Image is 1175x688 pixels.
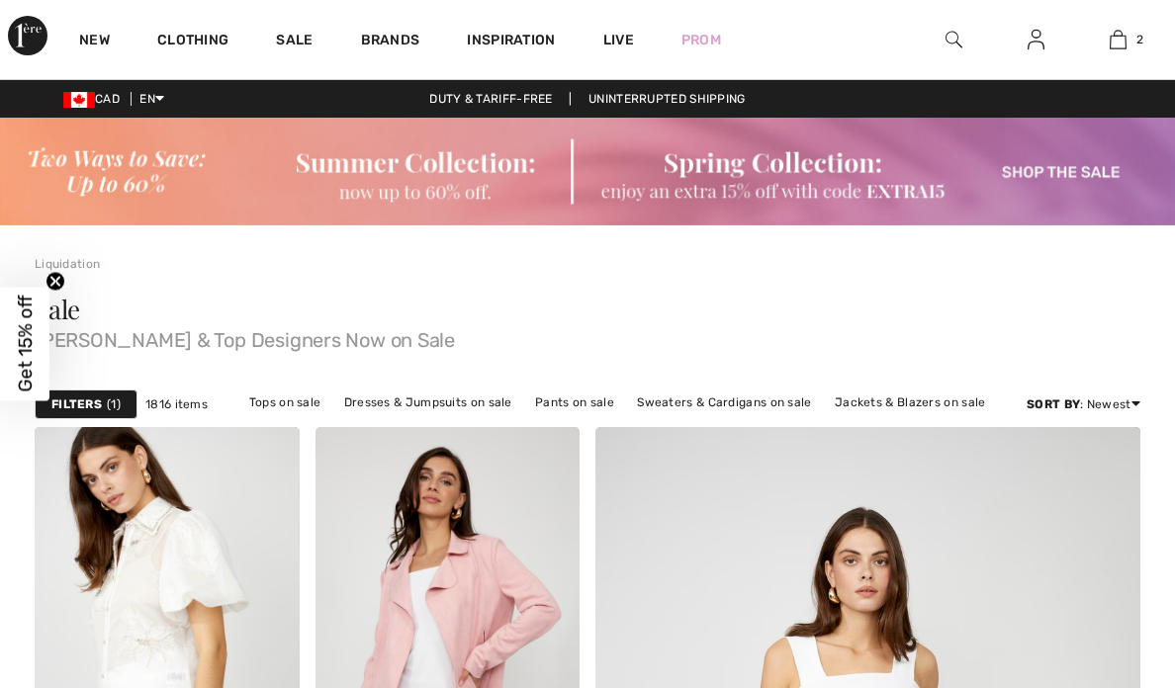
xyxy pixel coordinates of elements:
img: My Info [1028,28,1044,51]
a: Dresses & Jumpsuits on sale [334,389,522,415]
img: search the website [946,28,962,51]
a: 2 [1078,28,1158,51]
a: Clothing [157,32,228,52]
a: Outerwear on sale [604,415,732,441]
a: Brands [361,32,420,52]
span: 1 [107,395,121,413]
img: My Bag [1110,28,1127,51]
a: Tops on sale [239,389,331,415]
span: 2 [1136,31,1143,48]
span: Inspiration [467,32,555,52]
a: Prom [681,30,721,50]
a: Sign In [1012,28,1060,52]
span: EN [139,92,164,106]
strong: Filters [51,395,102,413]
span: CAD [63,92,128,106]
span: Get 15% off [14,296,37,392]
img: 1ère Avenue [8,16,47,55]
a: Sweaters & Cardigans on sale [627,389,821,415]
span: Sale [35,292,80,326]
img: Canadian Dollar [63,92,95,108]
span: [PERSON_NAME] & Top Designers Now on Sale [35,322,1140,350]
a: New [79,32,110,52]
div: : Newest [1027,395,1140,413]
a: Live [603,30,634,50]
a: Liquidation [35,257,100,271]
a: Sale [276,32,313,52]
a: Jackets & Blazers on sale [825,389,996,415]
a: Pants on sale [525,389,624,415]
button: Close teaser [45,272,65,292]
strong: Sort By [1027,397,1080,411]
a: Skirts on sale [502,415,600,441]
span: 1816 items [145,395,208,413]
